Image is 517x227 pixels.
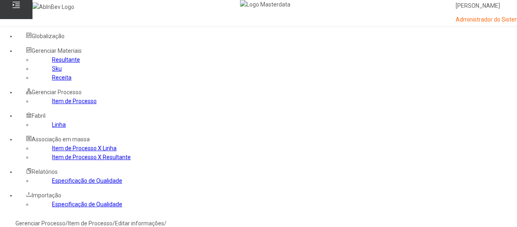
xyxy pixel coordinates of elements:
a: Item de Processo X Resultante [52,154,131,160]
a: Gerenciar Processo [15,220,65,227]
img: AbInBev Logo [32,2,74,11]
a: Especificação de Qualidade [52,177,122,184]
a: Especificação de Qualidade [52,201,122,208]
a: Item de Processo [52,98,97,104]
a: Receita [52,74,71,81]
span: Fabril [32,112,45,119]
nz-breadcrumb-separator: / [65,220,68,227]
a: Linha [52,121,66,128]
span: Associação em massa [32,136,90,143]
a: Resultante [52,56,80,63]
span: Importação [32,192,61,199]
a: Editar informações [115,220,164,227]
a: Item de Processo X Linha [52,145,117,151]
nz-breadcrumb-separator: / [164,220,167,227]
span: Gerenciar Materiais [32,48,82,54]
span: Globalização [32,33,65,39]
span: Gerenciar Processo [32,89,82,95]
a: Item de Processo [68,220,112,227]
a: Sku [52,65,62,72]
span: Relatórios [32,169,58,175]
nz-breadcrumb-separator: / [112,220,115,227]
